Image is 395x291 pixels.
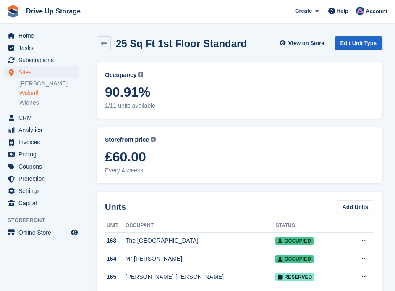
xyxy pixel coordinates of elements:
[105,236,126,245] div: 163
[4,148,79,160] a: menu
[19,79,79,87] a: [PERSON_NAME]
[366,7,387,16] span: Account
[18,173,69,185] span: Protection
[23,4,84,18] a: Drive Up Storage
[105,85,374,100] span: 90.91%
[18,161,69,172] span: Coupons
[4,54,79,66] a: menu
[105,71,136,79] span: Occupancy
[126,236,276,245] div: The [GEOGRAPHIC_DATA]
[7,5,19,18] img: stora-icon-8386f47178a22dfd0bd8f6a31ec36ba5ce8667c1dd55bd0f319d3a0aa187defe.svg
[18,30,69,42] span: Home
[19,89,79,97] a: Walsall
[18,42,69,54] span: Tasks
[18,112,69,124] span: CRM
[105,254,126,263] div: 164
[105,272,126,281] div: 165
[335,36,382,50] a: Edit Unit Type
[18,185,69,197] span: Settings
[18,227,69,238] span: Online Store
[138,72,143,77] img: icon-info-grey-7440780725fd019a000dd9b08b2336e03edf1995a4989e88bcd33f0948082b44.svg
[126,254,276,263] div: Mr [PERSON_NAME]
[4,112,79,124] a: menu
[18,66,69,78] span: Sites
[4,197,79,209] a: menu
[275,219,347,233] th: Status
[337,7,348,15] span: Help
[4,30,79,42] a: menu
[105,219,126,233] th: Unit
[356,7,364,15] img: Andy
[18,197,69,209] span: Capital
[8,216,84,225] span: Storefront
[4,173,79,185] a: menu
[18,148,69,160] span: Pricing
[18,136,69,148] span: Invoices
[116,38,247,49] h2: 25 Sq Ft 1st Floor Standard
[126,219,276,233] th: Occupant
[4,124,79,136] a: menu
[105,135,149,144] span: Storefront price
[105,166,374,175] span: Every 4 weeks
[18,54,69,66] span: Subscriptions
[4,161,79,172] a: menu
[105,201,126,213] h2: Units
[151,137,156,142] img: icon-info-grey-7440780725fd019a000dd9b08b2336e03edf1995a4989e88bcd33f0948082b44.svg
[337,200,374,214] a: Add Units
[4,66,79,78] a: menu
[279,36,328,50] a: View on Store
[288,39,324,48] span: View on Store
[105,149,374,164] span: £60.00
[18,124,69,136] span: Analytics
[4,185,79,197] a: menu
[295,7,312,15] span: Create
[105,101,374,110] span: 1/11 units available
[4,227,79,238] a: menu
[4,136,79,148] a: menu
[275,255,313,263] span: Occupied
[126,272,276,281] div: [PERSON_NAME] [PERSON_NAME]
[69,228,79,238] a: Preview store
[275,237,313,245] span: Occupied
[19,99,79,107] a: Widnes
[275,273,314,281] span: Reserved
[4,42,79,54] a: menu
